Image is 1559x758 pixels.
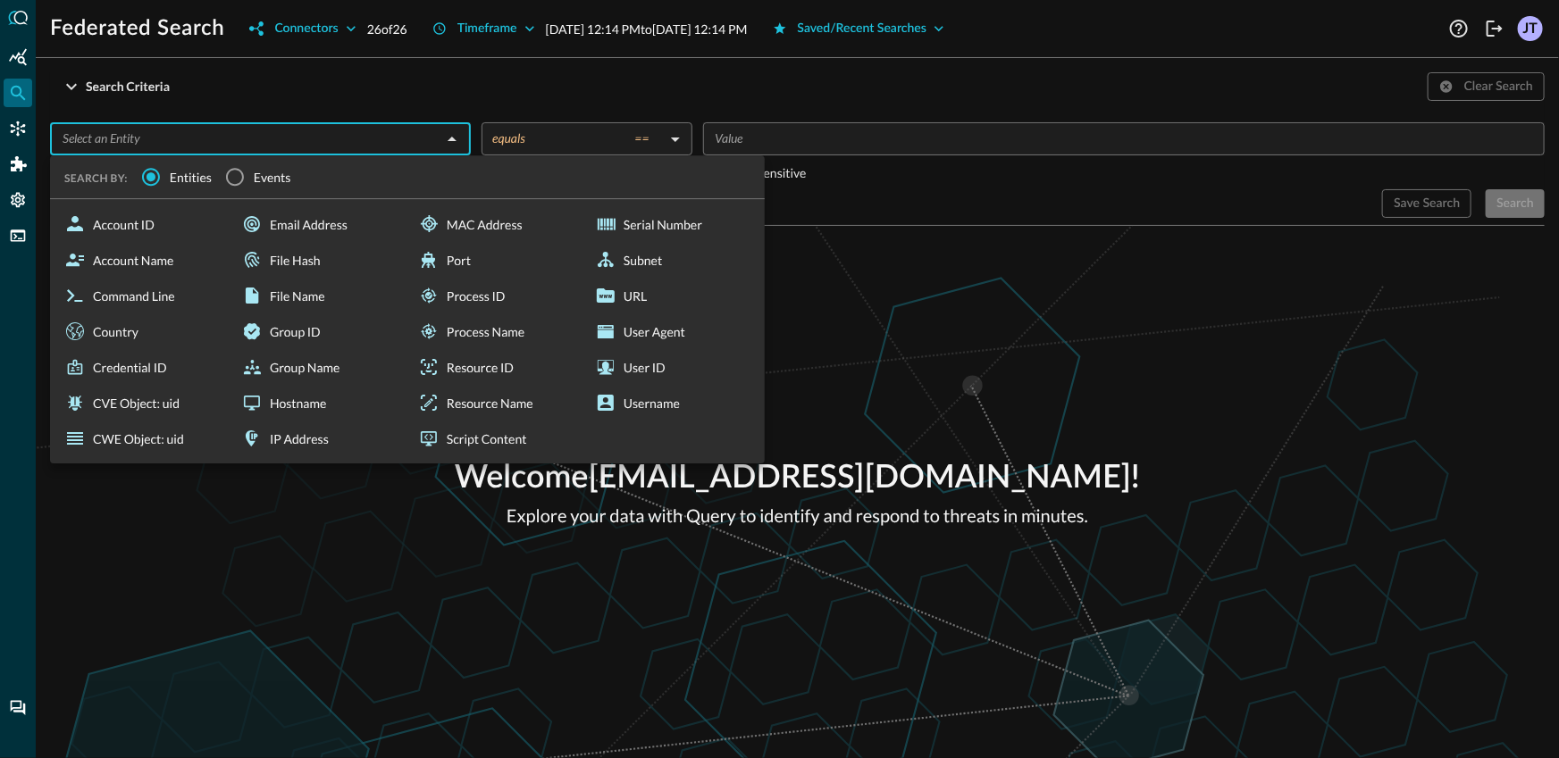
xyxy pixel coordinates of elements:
div: JT [1518,16,1543,41]
span: equals [492,130,525,146]
p: [DATE] 12:14 PM to [DATE] 12:14 PM [546,20,748,38]
div: Resource ID [411,349,581,385]
div: Resource Name [411,385,581,421]
div: Federated Search [4,79,32,107]
div: CVE Object: uid [57,385,227,421]
div: Account Name [57,242,227,278]
p: Welcome [EMAIL_ADDRESS][DOMAIN_NAME] ! [455,454,1140,503]
button: Close [440,127,465,152]
button: Timeframe [422,14,546,43]
input: Select an Entity [55,128,436,150]
div: File Hash [234,242,404,278]
div: Search Criteria [86,76,170,98]
div: Timeframe [457,18,517,40]
p: Explore your data with Query to identify and respond to threats in minutes. [455,503,1140,529]
div: Connectors [274,18,338,40]
div: Process Name [411,313,581,349]
div: Chat [4,694,32,722]
div: Connectors [4,114,32,143]
h1: Federated Search [50,14,224,43]
button: Saved/Recent Searches [762,14,956,43]
div: Subnet [588,242,758,278]
div: Country [57,313,227,349]
div: Addons [4,150,33,179]
p: 26 of 26 [367,20,407,38]
span: == [634,130,649,146]
div: Command Line [57,278,227,313]
div: FSQL [4,221,32,250]
div: URL [588,278,758,313]
div: Process ID [411,278,581,313]
div: equals [492,130,664,146]
div: User ID [588,349,758,385]
div: Hostname [234,385,404,421]
div: CWE Object: uid [57,421,227,456]
input: Value [708,128,1537,150]
button: Connectors [239,14,366,43]
span: SEARCH BY: [64,171,128,185]
span: Entities [170,168,212,187]
div: Saved/Recent Searches [798,18,927,40]
div: Credential ID [57,349,227,385]
div: Group ID [234,313,404,349]
p: Case-sensitive [727,163,807,182]
div: Summary Insights [4,43,32,71]
div: Script Content [411,421,581,456]
div: Settings [4,186,32,214]
div: Username [588,385,758,421]
div: Port [411,242,581,278]
button: Logout [1480,14,1509,43]
button: Help [1445,14,1473,43]
div: File Name [234,278,404,313]
span: Events [254,168,291,187]
div: Email Address [234,206,404,242]
div: Account ID [57,206,227,242]
div: IP Address [234,421,404,456]
div: Group Name [234,349,404,385]
div: User Agent [588,313,758,349]
button: Search Criteria [50,72,180,101]
div: Serial Number [588,206,758,242]
div: MAC Address [411,206,581,242]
